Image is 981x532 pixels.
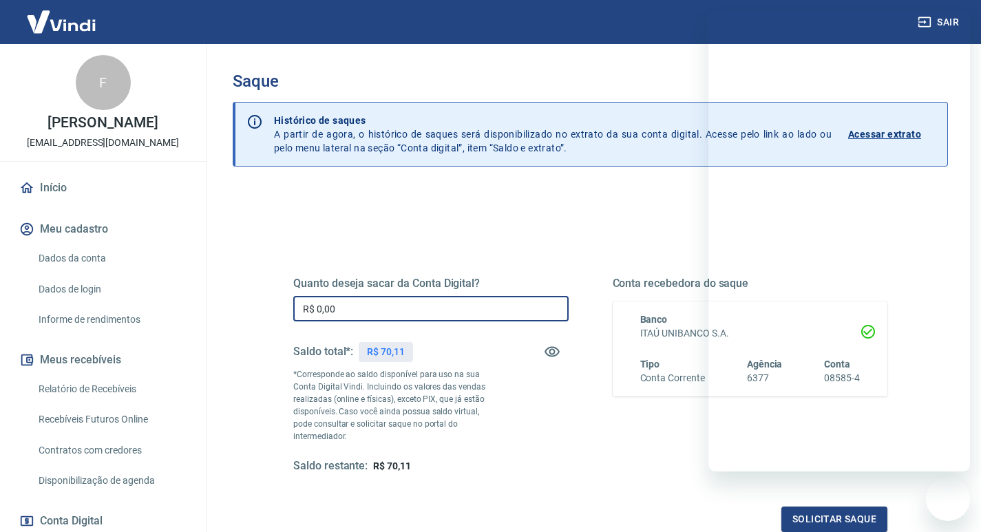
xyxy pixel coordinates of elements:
[33,405,189,434] a: Recebíveis Futuros Online
[640,371,705,385] h6: Conta Corrente
[274,114,832,127] p: Histórico de saques
[17,214,189,244] button: Meu cadastro
[17,173,189,203] a: Início
[293,368,500,443] p: *Corresponde ao saldo disponível para uso na sua Conta Digital Vindi. Incluindo os valores das ve...
[640,359,660,370] span: Tipo
[915,10,964,35] button: Sair
[926,477,970,521] iframe: Botão para abrir a janela de mensagens, conversa em andamento
[781,507,887,532] button: Solicitar saque
[33,375,189,403] a: Relatório de Recebíveis
[233,72,948,91] h3: Saque
[27,136,179,150] p: [EMAIL_ADDRESS][DOMAIN_NAME]
[293,277,569,290] h5: Quanto deseja sacar da Conta Digital?
[33,275,189,304] a: Dados de login
[17,345,189,375] button: Meus recebíveis
[640,326,861,341] h6: ITAÚ UNIBANCO S.A.
[17,1,106,43] img: Vindi
[640,314,668,325] span: Banco
[373,460,411,471] span: R$ 70,11
[76,55,131,110] div: F
[33,244,189,273] a: Dados da conta
[33,306,189,334] a: Informe de rendimentos
[33,467,189,495] a: Disponibilização de agenda
[708,11,970,471] iframe: Janela de mensagens
[33,436,189,465] a: Contratos com credores
[293,459,368,474] h5: Saldo restante:
[613,277,888,290] h5: Conta recebedora do saque
[293,345,353,359] h5: Saldo total*:
[48,116,158,130] p: [PERSON_NAME]
[274,114,832,155] p: A partir de agora, o histórico de saques será disponibilizado no extrato da sua conta digital. Ac...
[367,345,405,359] p: R$ 70,11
